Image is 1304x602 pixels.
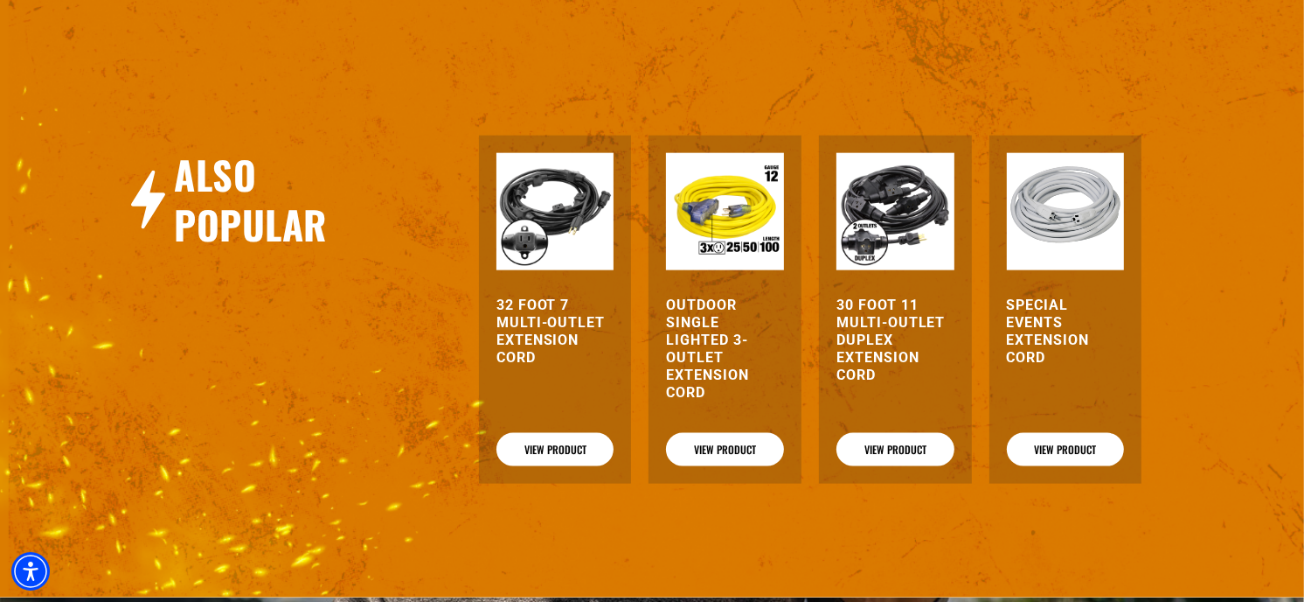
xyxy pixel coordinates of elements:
a: Special Events Extension Cord [1007,297,1125,367]
a: View Product [836,433,954,466]
h2: Also Popular [174,150,401,249]
img: black [836,153,954,271]
a: 30 Foot 11 Multi-Outlet Duplex Extension Cord [836,297,954,384]
a: 32 Foot 7 Multi-Outlet Extension Cord [496,297,614,367]
a: View Product [1007,433,1125,466]
img: black [496,153,614,271]
a: Outdoor Single Lighted 3-Outlet Extension Cord [666,297,784,402]
a: View Product [496,433,614,466]
img: white [1007,153,1125,271]
div: Accessibility Menu [11,552,50,591]
img: Outdoor Single Lighted 3-Outlet Extension Cord [666,153,784,271]
a: View Product [666,433,784,466]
